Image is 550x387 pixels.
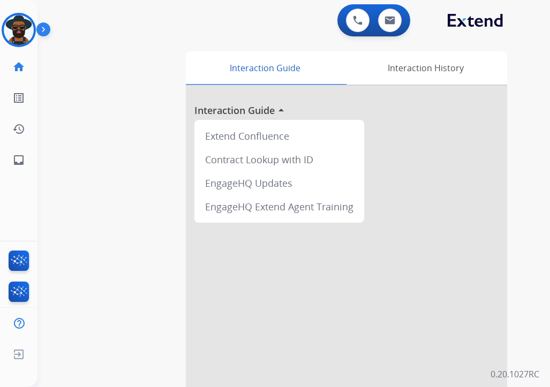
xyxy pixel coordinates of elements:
mat-icon: history [12,123,25,135]
div: Interaction History [344,51,507,85]
div: Contract Lookup with ID [199,148,360,171]
div: Extend Confluence [199,124,360,148]
mat-icon: home [12,60,25,73]
p: 0.20.1027RC [491,368,539,381]
div: EngageHQ Extend Agent Training [199,195,360,218]
img: avatar [4,15,34,45]
mat-icon: list_alt [12,92,25,104]
mat-icon: inbox [12,154,25,166]
div: EngageHQ Updates [199,171,360,195]
div: Interaction Guide [186,51,344,85]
